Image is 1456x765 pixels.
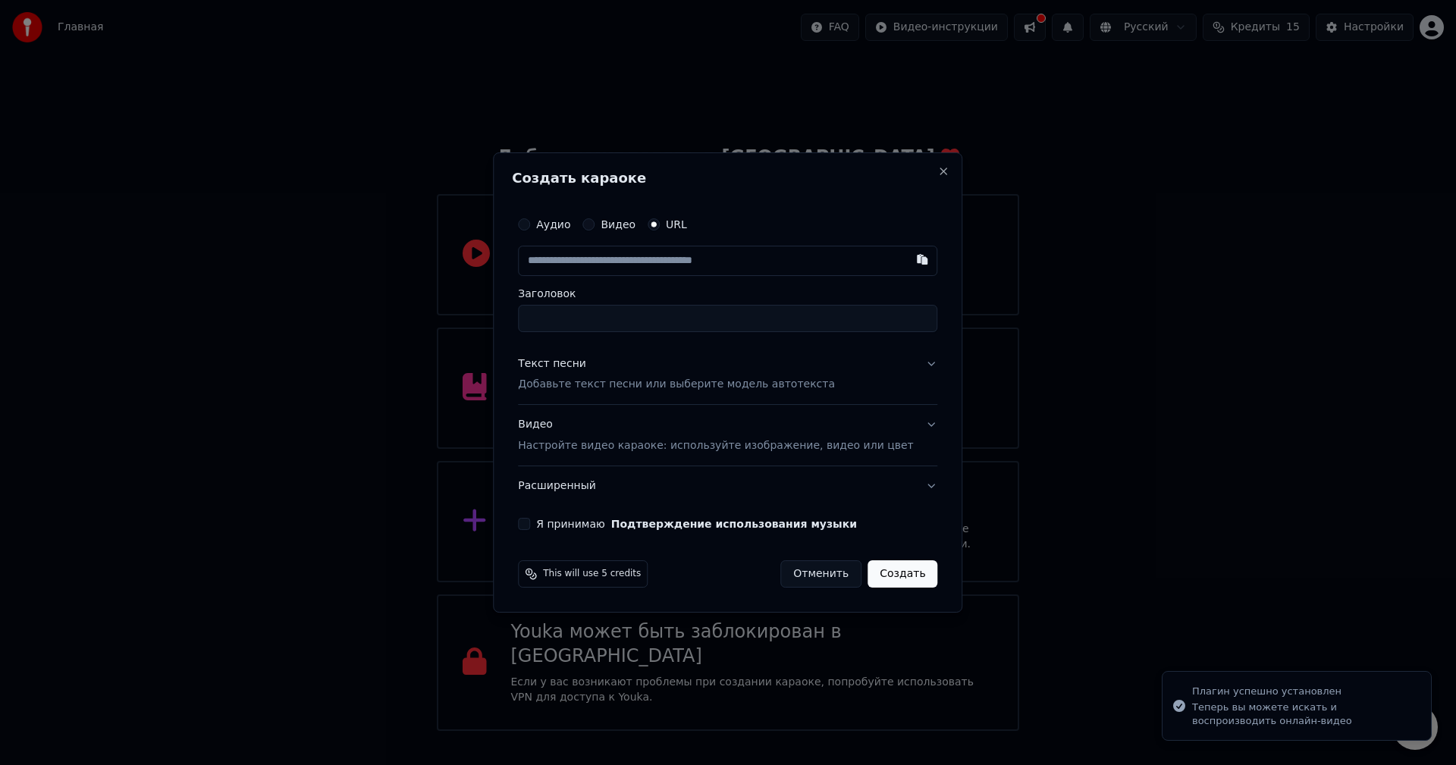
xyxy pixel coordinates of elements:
label: URL [666,219,687,230]
button: Создать [868,560,937,588]
div: Текст песни [518,356,586,372]
button: Текст песниДобавьте текст песни или выберите модель автотекста [518,344,937,405]
p: Добавьте текст песни или выберите модель автотекста [518,378,835,393]
h2: Создать караоке [512,171,943,185]
button: ВидеоНастройте видео караоке: используйте изображение, видео или цвет [518,406,937,466]
p: Настройте видео караоке: используйте изображение, видео или цвет [518,438,913,453]
button: Я принимаю [611,519,857,529]
div: Видео [518,418,913,454]
label: Аудио [536,219,570,230]
label: Я принимаю [536,519,857,529]
label: Заголовок [518,288,937,299]
span: This will use 5 credits [543,568,641,580]
button: Отменить [780,560,861,588]
label: Видео [601,219,635,230]
button: Расширенный [518,466,937,506]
